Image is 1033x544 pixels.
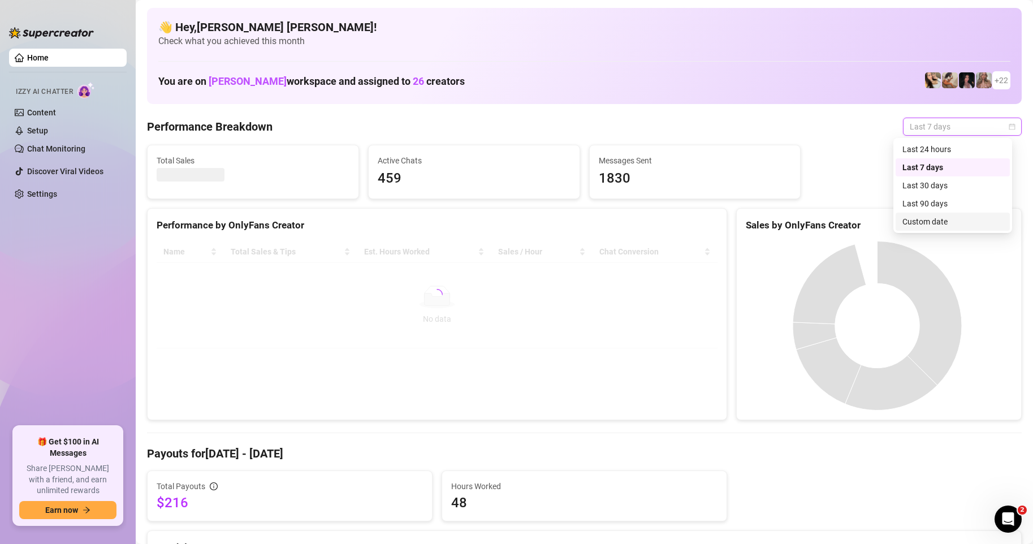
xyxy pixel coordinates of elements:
span: Last 7 days [910,118,1015,135]
h4: 👋 Hey, [PERSON_NAME] [PERSON_NAME] ! [158,19,1010,35]
a: Chat Monitoring [27,144,85,153]
div: Last 7 days [896,158,1010,176]
a: Home [27,53,49,62]
iframe: Intercom live chat [995,506,1022,533]
img: AI Chatter [77,82,95,98]
h4: Payouts for [DATE] - [DATE] [147,446,1022,461]
span: Check what you achieved this month [158,35,1010,48]
div: Last 90 days [902,197,1003,210]
img: Kenzie (@dmaxkenz) [976,72,992,88]
span: 1830 [599,168,792,189]
span: $216 [157,494,423,512]
span: 48 [451,494,718,512]
h1: You are on workspace and assigned to creators [158,75,465,88]
span: 🎁 Get $100 in AI Messages [19,437,116,459]
img: Avry (@avryjennerfree) [925,72,941,88]
img: Baby (@babyyyybellaa) [959,72,975,88]
img: logo-BBDzfeDw.svg [9,27,94,38]
a: Discover Viral Videos [27,167,103,176]
span: 459 [378,168,570,189]
span: [PERSON_NAME] [209,75,287,87]
span: arrow-right [83,506,90,514]
div: Last 30 days [896,176,1010,195]
a: Settings [27,189,57,198]
h4: Performance Breakdown [147,119,273,135]
div: Custom date [902,215,1003,228]
div: Sales by OnlyFans Creator [746,218,1012,233]
span: info-circle [210,482,218,490]
span: + 22 [995,74,1008,87]
a: Setup [27,126,48,135]
span: Total Payouts [157,480,205,493]
span: Izzy AI Chatter [16,87,73,97]
a: Content [27,108,56,117]
div: Last 24 hours [896,140,1010,158]
span: calendar [1009,123,1015,130]
div: Last 24 hours [902,143,1003,156]
button: Earn nowarrow-right [19,501,116,519]
span: Hours Worked [451,480,718,493]
div: Last 30 days [902,179,1003,192]
div: Custom date [896,213,1010,231]
span: Total Sales [157,154,349,167]
img: Kayla (@kaylathaylababy) [942,72,958,88]
span: loading [429,287,444,303]
span: 2 [1018,506,1027,515]
div: Last 7 days [902,161,1003,174]
span: Share [PERSON_NAME] with a friend, and earn unlimited rewards [19,463,116,496]
span: Earn now [45,506,78,515]
span: 26 [413,75,424,87]
span: Messages Sent [599,154,792,167]
div: Last 90 days [896,195,1010,213]
span: Active Chats [378,154,570,167]
div: Performance by OnlyFans Creator [157,218,718,233]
